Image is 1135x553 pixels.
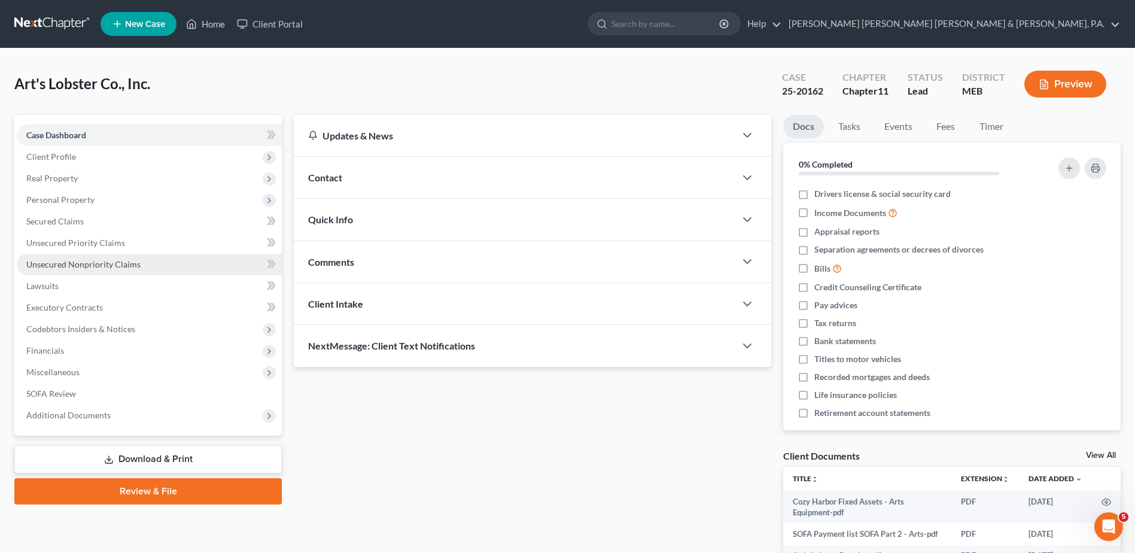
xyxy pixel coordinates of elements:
a: [PERSON_NAME] [PERSON_NAME] [PERSON_NAME] & [PERSON_NAME], P.A. [783,13,1120,35]
a: Extensionunfold_more [961,474,1009,483]
span: Case Dashboard [26,130,86,140]
span: Drivers license & social security card [814,188,951,200]
div: Status [908,71,943,84]
span: Separation agreements or decrees of divorces [814,244,984,256]
span: Art's Lobster Co., Inc. [14,75,150,92]
span: Credit Counseling Certificate [814,281,921,293]
td: PDF [951,523,1019,545]
span: Bank statements [814,335,876,347]
span: Real Property [26,173,78,183]
a: Tasks [829,115,870,138]
a: Download & Print [14,445,282,473]
a: Unsecured Nonpriority Claims [17,254,282,275]
a: View All [1086,451,1116,460]
span: SOFA Review [26,388,76,399]
span: 11 [878,85,888,96]
span: New Case [125,20,165,29]
span: Appraisal reports [814,226,880,238]
div: 25-20162 [782,84,823,98]
a: Executory Contracts [17,297,282,318]
a: Help [741,13,781,35]
i: unfold_more [811,476,818,483]
a: Unsecured Priority Claims [17,232,282,254]
span: Retirement account statements [814,407,930,419]
td: [DATE] [1019,523,1092,545]
a: Fees [927,115,965,138]
span: Comments [308,256,354,268]
a: Client Portal [231,13,309,35]
a: Date Added expand_more [1029,474,1082,483]
a: Review & File [14,478,282,505]
a: Lawsuits [17,275,282,297]
span: Bills [814,263,830,275]
div: Chapter [842,71,888,84]
span: Financials [26,345,64,355]
span: Personal Property [26,195,95,205]
span: Unsecured Priority Claims [26,238,125,248]
span: Titles to motor vehicles [814,353,901,365]
span: NextMessage: Client Text Notifications [308,340,475,351]
div: Chapter [842,84,888,98]
a: Events [875,115,922,138]
span: Pay advices [814,299,857,311]
div: Updates & News [308,129,721,142]
div: MEB [962,84,1005,98]
span: 5 [1119,512,1128,522]
span: Contact [308,172,342,183]
div: Client Documents [783,449,860,462]
span: Lawsuits [26,281,59,291]
td: [DATE] [1019,491,1092,524]
td: Cozy Harbor Fixed Assets - Arts Equipment-pdf [783,491,951,524]
span: Secured Claims [26,216,84,226]
div: District [962,71,1005,84]
a: Case Dashboard [17,124,282,146]
span: Miscellaneous [26,367,80,377]
span: Client Profile [26,151,76,162]
span: Recorded mortgages and deeds [814,371,930,383]
iframe: Intercom live chat [1094,512,1123,541]
span: Client Intake [308,298,363,309]
a: Timer [970,115,1013,138]
a: Titleunfold_more [793,474,818,483]
span: Executory Contracts [26,302,103,312]
i: expand_more [1075,476,1082,483]
a: Home [180,13,231,35]
span: Additional Documents [26,410,111,420]
strong: 0% Completed [799,159,853,169]
span: Quick Info [308,214,353,225]
span: Income Documents [814,207,886,219]
div: Lead [908,84,943,98]
a: Secured Claims [17,211,282,232]
a: Docs [783,115,824,138]
td: SOFA Payment list SOFA Part 2 - Arts-pdf [783,523,951,545]
td: PDF [951,491,1019,524]
input: Search by name... [611,13,721,35]
i: unfold_more [1002,476,1009,483]
span: Unsecured Nonpriority Claims [26,259,141,269]
a: SOFA Review [17,383,282,405]
span: Life insurance policies [814,389,897,401]
button: Preview [1024,71,1106,98]
span: Codebtors Insiders & Notices [26,324,135,334]
div: Case [782,71,823,84]
span: Tax returns [814,317,856,329]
